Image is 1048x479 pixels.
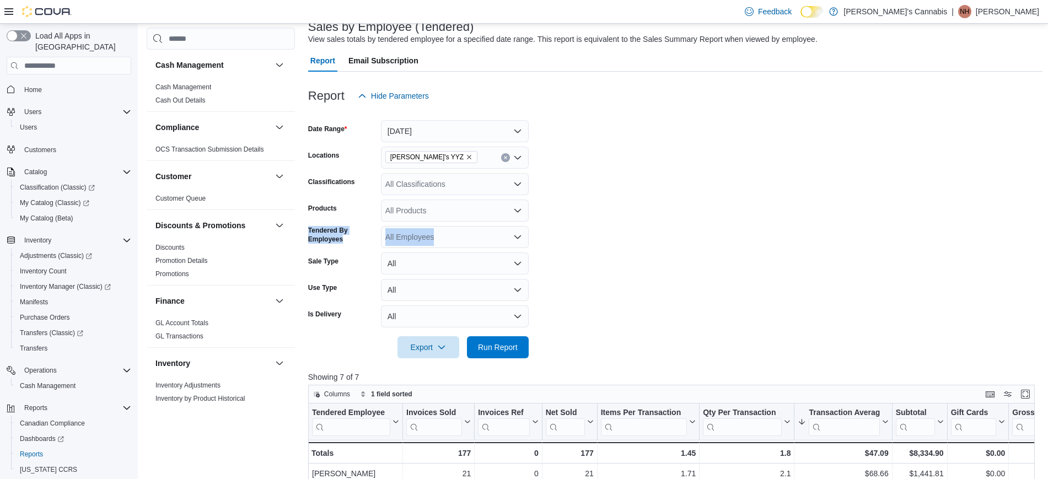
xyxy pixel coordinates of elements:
button: Columns [309,387,354,401]
a: Cash Out Details [155,96,206,104]
a: Adjustments (Classic) [15,249,96,262]
button: Hide Parameters [353,85,433,107]
span: Operations [24,366,57,375]
button: 1 field sorted [356,387,417,401]
span: Home [24,85,42,94]
button: Enter fullscreen [1019,387,1032,401]
a: Dashboards [15,432,68,445]
button: Cash Management [11,378,136,394]
button: Net Sold [545,408,593,436]
a: Inventory by Product Historical [155,395,245,402]
a: Inventory Manager (Classic) [15,280,115,293]
span: Purchase Orders [15,311,131,324]
button: My Catalog (Beta) [11,211,136,226]
div: 177 [545,446,593,460]
label: Date Range [308,125,347,133]
div: Invoices Ref [478,408,529,418]
h3: Cash Management [155,60,224,71]
span: Run Report [478,342,518,353]
a: Manifests [15,295,52,309]
span: My Catalog (Beta) [15,212,131,225]
a: GL Account Totals [155,319,208,327]
span: Users [20,105,131,119]
span: Adjustments (Classic) [20,251,92,260]
a: Promotion Details [155,257,208,265]
a: Reports [15,448,47,461]
h3: Sales by Employee (Tendered) [308,20,474,34]
span: Inventory Count [15,265,131,278]
div: View sales totals by tendered employee for a specified date range. This report is equivalent to t... [308,34,818,45]
span: Users [15,121,131,134]
span: [US_STATE] CCRS [20,465,77,474]
button: Operations [20,364,61,377]
h3: Customer [155,171,191,182]
span: Inventory Count [20,267,67,276]
span: Adjustments (Classic) [15,249,131,262]
button: Display options [1001,387,1014,401]
a: Cash Management [155,83,211,91]
span: My Catalog (Classic) [20,198,89,207]
div: 1.8 [703,446,791,460]
div: Net Sold [545,408,584,436]
span: Transfers (Classic) [20,329,83,337]
span: Home [20,82,131,96]
button: Open list of options [513,206,522,215]
button: Purchase Orders [11,310,136,325]
span: Catalog [24,168,47,176]
img: Cova [22,6,72,17]
h3: Inventory [155,358,190,369]
span: Export [404,336,453,358]
div: Items Per Transaction [600,408,687,436]
span: Transfers [15,342,131,355]
button: Inventory [155,358,271,369]
span: Canadian Compliance [20,419,85,428]
a: Classification (Classic) [11,180,136,195]
div: $47.09 [798,446,888,460]
span: Cash Management [20,381,76,390]
a: Feedback [740,1,796,23]
span: Promotions [155,270,189,278]
span: Reports [20,401,131,415]
a: Inventory Adjustments [155,381,221,389]
button: Users [2,104,136,120]
div: 0 [478,446,538,460]
div: Items Per Transaction [600,408,687,418]
button: Customers [2,142,136,158]
span: Load All Apps in [GEOGRAPHIC_DATA] [31,30,131,52]
a: GL Transactions [155,332,203,340]
button: Gift Cards [950,408,1005,436]
span: Catalog [20,165,131,179]
div: Subtotal [895,408,934,436]
span: Inventory Adjustments [155,381,221,390]
span: Inventory [20,234,131,247]
button: Customer [273,170,286,183]
button: Tendered Employee [312,408,399,436]
span: Transfers [20,344,47,353]
a: Users [15,121,41,134]
button: Users [11,120,136,135]
div: Tendered Employee [312,408,390,436]
button: Inventory [20,234,56,247]
span: 1 field sorted [371,390,412,399]
button: Export [397,336,459,358]
div: $0.00 [950,446,1005,460]
span: [PERSON_NAME]'s YYZ [390,152,464,163]
button: Customer [155,171,271,182]
div: Invoices Sold [406,408,462,418]
div: Transaction Average [809,408,879,418]
button: Reports [2,400,136,416]
div: Gift Cards [950,408,996,418]
div: Qty Per Transaction [703,408,782,436]
a: My Catalog (Classic) [11,195,136,211]
p: [PERSON_NAME]'s Cannabis [843,5,947,18]
button: Inventory [273,357,286,370]
span: Inventory Manager (Classic) [15,280,131,293]
h3: Report [308,89,345,103]
div: Tendered Employee [312,408,390,418]
div: Invoices Sold [406,408,462,436]
span: Customers [20,143,131,157]
span: Discounts [155,243,185,252]
span: Reports [15,448,131,461]
span: My Catalog (Beta) [20,214,73,223]
button: Qty Per Transaction [703,408,791,436]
